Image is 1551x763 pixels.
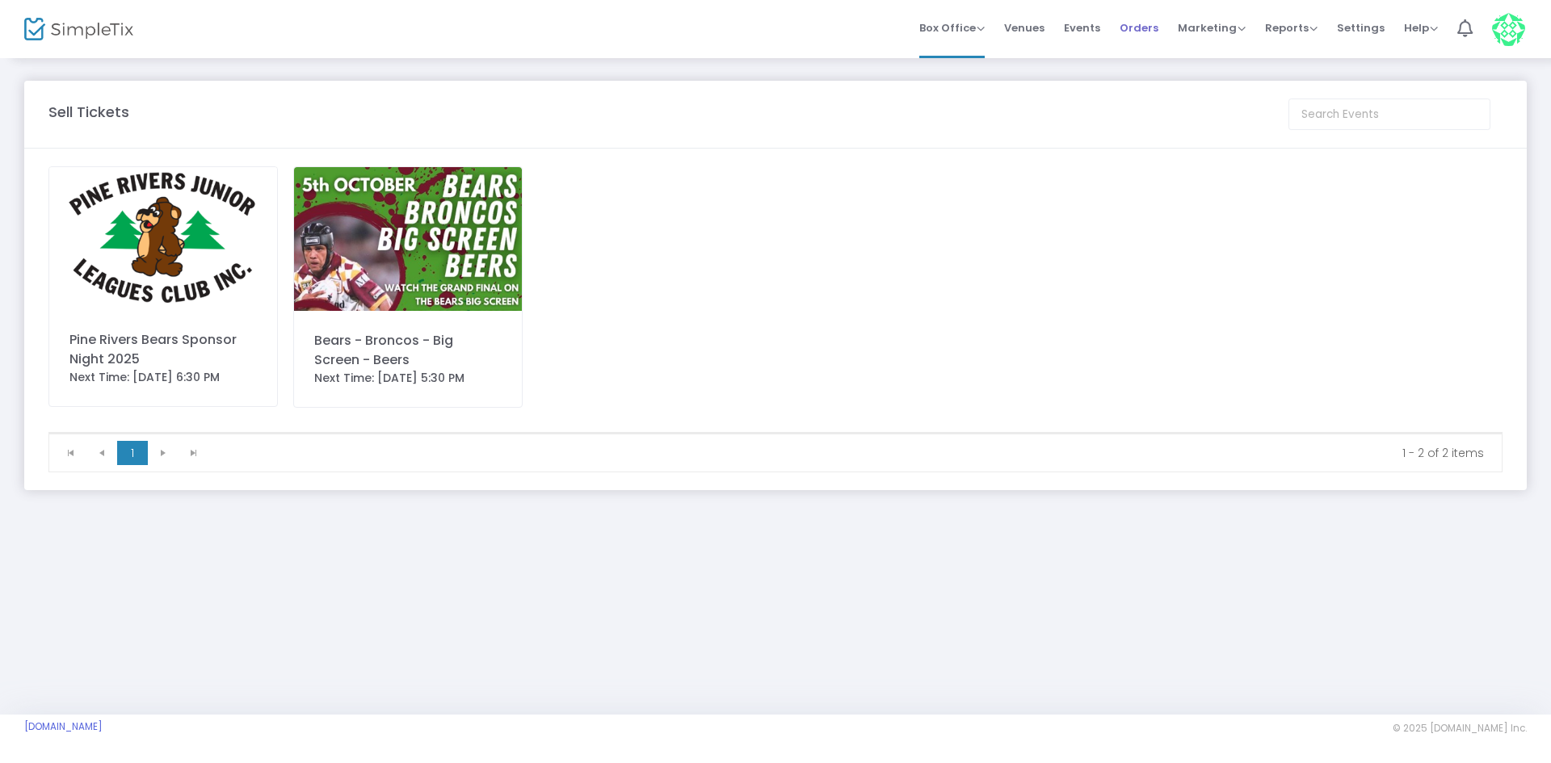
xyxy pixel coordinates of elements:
span: Venues [1004,7,1045,48]
div: Bears - Broncos - Big Screen - Beers [314,331,502,370]
img: 638888634602116403Untitleddesign.png [49,167,277,310]
span: Events [1064,7,1100,48]
div: Next Time: [DATE] 6:30 PM [69,369,257,386]
span: Box Office [919,20,985,36]
a: [DOMAIN_NAME] [24,720,103,733]
m-panel-title: Sell Tickets [48,101,129,123]
span: Page 1 [117,441,148,465]
div: Pine Rivers Bears Sponsor Night 2025 [69,330,257,369]
span: © 2025 [DOMAIN_NAME] Inc. [1393,722,1527,735]
span: Orders [1120,7,1158,48]
span: Help [1404,20,1438,36]
input: Search Events [1288,99,1490,130]
span: Reports [1265,20,1318,36]
img: BroncosFinalsNight8.jpg [294,167,522,311]
span: Marketing [1178,20,1246,36]
kendo-pager-info: 1 - 2 of 2 items [221,445,1484,461]
span: Settings [1337,7,1385,48]
div: Next Time: [DATE] 5:30 PM [314,370,502,387]
div: Data table [49,433,1502,434]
